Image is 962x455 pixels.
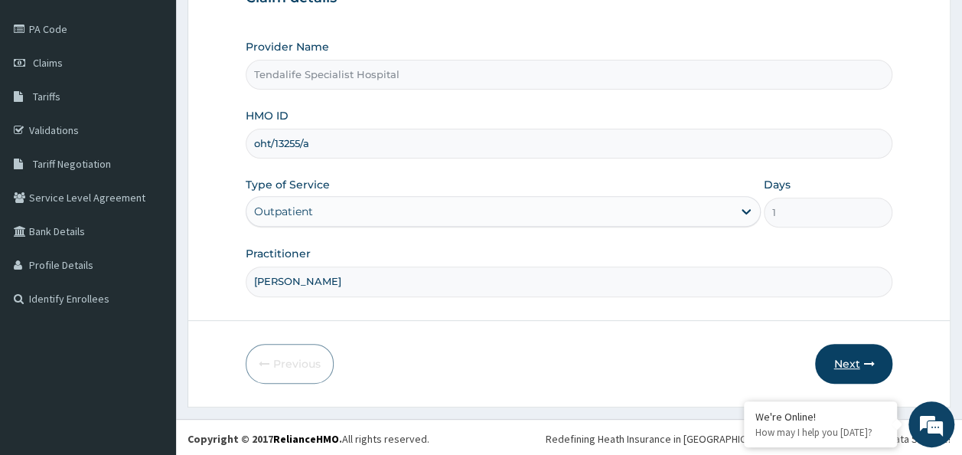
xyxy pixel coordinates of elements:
label: Days [764,177,791,192]
strong: Copyright © 2017 . [188,432,342,446]
span: We're online! [89,133,211,287]
div: Minimize live chat window [251,8,288,44]
label: Type of Service [246,177,330,192]
label: HMO ID [246,108,289,123]
input: Enter HMO ID [246,129,893,159]
span: Tariff Negotiation [33,157,111,171]
label: Practitioner [246,246,311,261]
span: Claims [33,56,63,70]
div: Outpatient [254,204,313,219]
p: How may I help you today? [755,426,885,439]
input: Enter Name [246,267,893,296]
span: Tariffs [33,90,60,103]
div: Redefining Heath Insurance in [GEOGRAPHIC_DATA] using Telemedicine and Data Science! [546,431,951,447]
textarea: Type your message and hit 'Enter' [8,297,292,351]
button: Previous [246,344,334,384]
img: d_794563401_company_1708531726252_794563401 [28,77,62,115]
div: Chat with us now [80,86,257,106]
a: RelianceHMO [273,432,339,446]
button: Next [815,344,892,384]
div: We're Online! [755,410,885,424]
label: Provider Name [246,39,329,54]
